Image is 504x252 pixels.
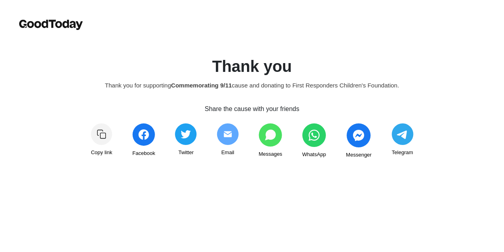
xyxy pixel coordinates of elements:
img: share_telegram-202ce42bf2dc56a75ae6f480dc55a76afea62cc0f429ad49403062cf127563fc.svg [392,123,414,145]
span: Twitter [178,148,194,157]
strong: Commemorating 9/11 [171,82,232,89]
img: share_messenger-c45e1c7bcbce93979a22818f7576546ad346c06511f898ed389b6e9c643ac9fb.svg [347,123,371,147]
a: Copy link [91,123,113,159]
div: Thank you for supporting cause and donating to First Responders Children's Foundation. [54,80,450,91]
a: Email [217,123,239,159]
span: WhatsApp [302,150,326,159]
h1: Thank you [54,60,450,73]
span: Messages [259,150,282,159]
a: Twitter [175,123,197,159]
span: Copy link [91,148,112,157]
span: Messenger [346,151,371,159]
div: Share the cause with your friends [54,104,450,114]
a: WhatsApp [302,123,326,159]
a: Facebook [132,123,155,159]
a: Telegram [392,123,414,159]
img: share_twitter-4edeb73ec953106eaf988c2bc856af36d9939993d6d052e2104170eae85ec90a.svg [175,123,197,145]
span: Telegram [392,148,413,157]
a: Messages [259,123,282,159]
img: share_email2-0c4679e4b4386d6a5b86d8c72d62db284505652625843b8f2b6952039b23a09d.svg [217,123,239,145]
img: share_facebook-c991d833322401cbb4f237049bfc194d63ef308eb3503c7c3024a8cbde471ffb.svg [132,123,155,146]
img: GoodToday [19,19,83,30]
img: Copy link [91,123,113,145]
a: Messenger [346,123,371,159]
span: Facebook [132,149,155,158]
span: Email [221,148,234,157]
img: share_messages-3b1fb8c04668ff7766dd816aae91723b8c2b0b6fc9585005e55ff97ac9a0ace1.svg [259,123,282,147]
img: share_whatsapp-5443f3cdddf22c2a0b826378880ed971e5ae1b823a31c339f5b218d16a196cbc.svg [302,123,326,147]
